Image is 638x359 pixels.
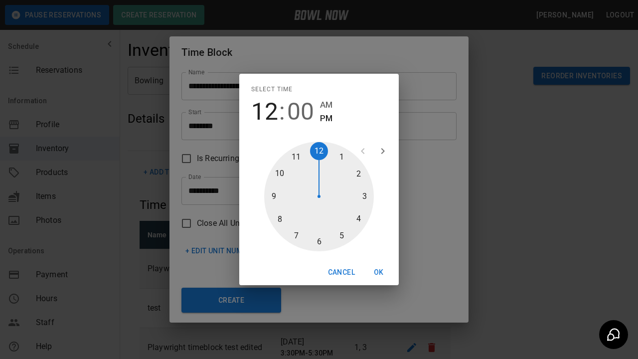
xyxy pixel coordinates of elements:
[320,112,332,125] button: PM
[287,98,314,126] button: 00
[373,141,393,161] button: open next view
[320,98,332,112] button: AM
[279,98,285,126] span: :
[363,263,395,282] button: OK
[251,98,278,126] button: 12
[251,82,293,98] span: Select time
[324,263,359,282] button: Cancel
